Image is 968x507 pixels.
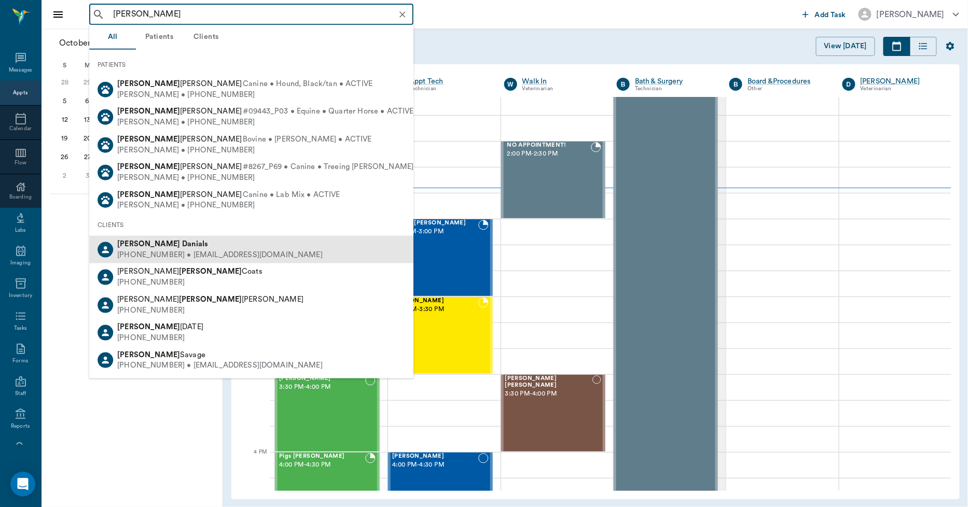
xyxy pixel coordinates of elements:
[117,173,449,184] div: [PERSON_NAME] • [PHONE_NUMBER]
[117,277,262,288] div: [PHONE_NUMBER]
[80,131,94,146] div: Monday, October 20, 2025
[505,389,593,399] span: 3:30 PM - 4:00 PM
[80,112,94,127] div: Monday, October 13, 2025
[748,84,826,93] div: Other
[842,78,855,91] div: D
[861,76,939,87] a: [PERSON_NAME]
[117,267,262,275] span: [PERSON_NAME] Coats
[179,295,242,303] b: [PERSON_NAME]
[504,78,517,91] div: W
[117,305,303,316] div: [PHONE_NUMBER]
[117,250,323,261] div: [PHONE_NUMBER] • [EMAIL_ADDRESS][DOMAIN_NAME]
[392,453,478,460] span: [PERSON_NAME]
[117,135,242,143] span: [PERSON_NAME]
[80,75,94,90] div: Monday, September 29, 2025
[9,292,32,300] div: Inventory
[57,36,93,50] span: October
[58,168,72,183] div: Sunday, November 2, 2025
[48,4,68,25] button: Close drawer
[117,145,372,156] div: [PERSON_NAME] • [PHONE_NUMBER]
[117,333,203,344] div: [PHONE_NUMBER]
[9,66,33,74] div: Messages
[117,323,203,331] span: [DATE]
[392,460,478,470] span: 4:00 PM - 4:30 PM
[243,134,372,145] span: Bovine • [PERSON_NAME] • ACTIVE
[279,375,365,382] span: [PERSON_NAME]
[117,117,414,128] div: [PERSON_NAME] • [PHONE_NUMBER]
[117,350,180,358] b: [PERSON_NAME]
[243,79,372,90] span: Canine • Hound, Black/tan • ACTIVE
[117,323,180,331] b: [PERSON_NAME]
[501,141,605,219] div: BOOKED, 2:00 PM - 2:30 PM
[179,267,242,275] b: [PERSON_NAME]
[617,78,630,91] div: B
[58,112,72,127] div: Sunday, October 12, 2025
[501,374,605,452] div: NOT_CONFIRMED, 3:30 PM - 4:00 PM
[388,297,492,374] div: BOOKED, 3:00 PM - 3:30 PM
[798,5,850,24] button: Add Task
[392,304,478,315] span: 3:00 PM - 3:30 PM
[275,374,380,452] div: NOT_CONFIRMED, 3:30 PM - 4:00 PM
[10,259,31,267] div: Imaging
[522,84,601,93] div: Veterinarian
[117,190,242,198] span: [PERSON_NAME]
[117,163,242,171] span: [PERSON_NAME]
[409,76,488,87] a: Appt Tech
[117,163,180,171] b: [PERSON_NAME]
[58,131,72,146] div: Sunday, October 19, 2025
[816,37,875,56] button: View [DATE]
[11,422,30,430] div: Reports
[243,106,414,117] span: #09443_P03 • Equine • Quarter Horse • ACTIVE
[117,80,180,88] b: [PERSON_NAME]
[109,7,410,22] input: Search
[10,472,35,497] div: Open Intercom Messenger
[392,220,478,227] span: Chewy [PERSON_NAME]
[117,200,340,211] div: [PERSON_NAME] • [PHONE_NUMBER]
[80,168,94,183] div: Monday, November 3, 2025
[183,25,229,50] button: Clients
[117,107,180,115] b: [PERSON_NAME]
[635,84,714,93] div: Technician
[58,75,72,90] div: Sunday, September 28, 2025
[89,214,413,236] div: CLIENTS
[117,350,205,358] span: Savage
[877,8,945,21] div: [PERSON_NAME]
[748,76,826,87] a: Board &Procedures
[392,227,478,237] span: 2:30 PM - 3:00 PM
[117,295,303,303] span: [PERSON_NAME] [PERSON_NAME]
[182,240,208,248] b: Danials
[522,76,601,87] a: Walk In
[279,453,365,460] span: Pigs [PERSON_NAME]
[15,227,26,234] div: Labs
[117,360,323,371] div: [PHONE_NUMBER] • [EMAIL_ADDRESS][DOMAIN_NAME]
[850,5,967,24] button: [PERSON_NAME]
[15,390,26,398] div: Staff
[136,25,183,50] button: Patients
[80,150,94,164] div: Monday, October 27, 2025
[12,357,28,365] div: Forms
[117,80,242,88] span: [PERSON_NAME]
[279,382,365,392] span: 3:30 PM - 4:00 PM
[392,298,478,304] span: [PERSON_NAME]
[861,84,939,93] div: Veterinarian
[117,89,372,100] div: [PERSON_NAME] • [PHONE_NUMBER]
[507,149,591,159] span: 2:00 PM - 2:30 PM
[505,375,593,389] span: [PERSON_NAME] [PERSON_NAME]
[243,162,449,173] span: #8267_P69 • Canine • Treeing [PERSON_NAME] • ACTIVE
[53,58,76,73] div: S
[14,325,27,332] div: Tasks
[54,33,131,53] button: October2025
[117,135,180,143] b: [PERSON_NAME]
[80,94,94,108] div: Monday, October 6, 2025
[117,190,180,198] b: [PERSON_NAME]
[729,78,742,91] div: B
[89,25,136,50] button: All
[117,107,242,115] span: [PERSON_NAME]
[507,142,591,149] span: NO APPOINTMENT!
[76,58,99,73] div: M
[635,76,714,87] a: Bath & Surgery
[13,89,27,97] div: Appts
[58,150,72,164] div: Sunday, October 26, 2025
